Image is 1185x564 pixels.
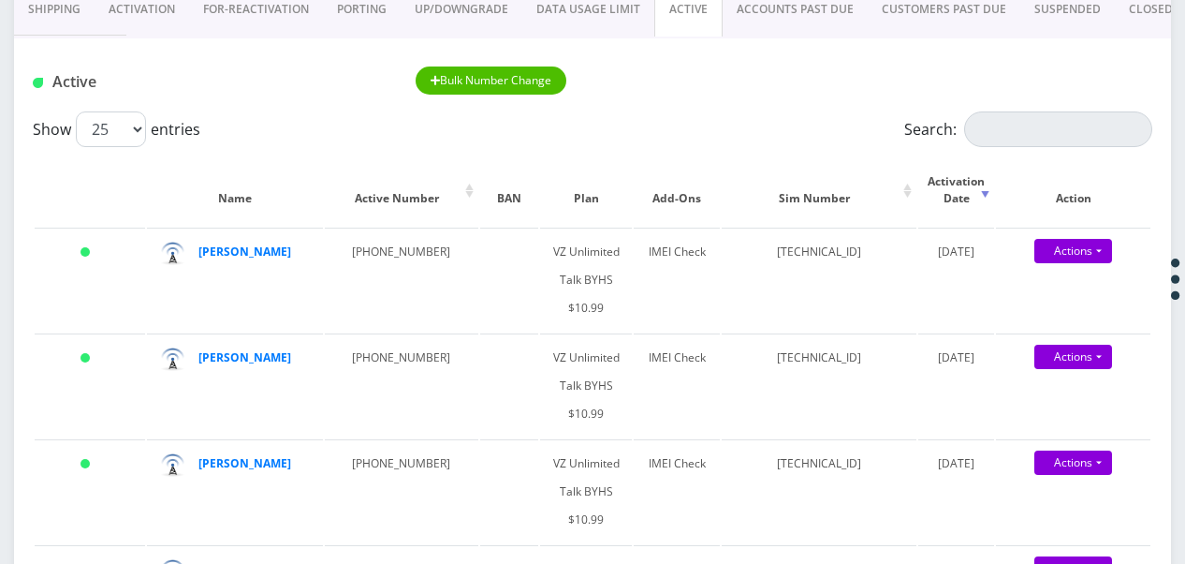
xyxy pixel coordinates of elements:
div: IMEI Check [643,450,710,478]
span: [DATE] [938,349,974,365]
th: Name [147,155,323,226]
th: Activation Date: activate to sort column ascending [918,155,995,226]
label: Search: [904,111,1152,147]
div: IMEI Check [643,344,710,372]
td: [PHONE_NUMBER] [325,228,478,332]
th: BAN [480,155,538,226]
th: Sim Number: activate to sort column ascending [722,155,916,226]
a: Actions [1034,451,1112,475]
td: [TECHNICAL_ID] [722,334,916,438]
a: [PERSON_NAME] [198,455,291,471]
td: [PHONE_NUMBER] [325,439,478,543]
h1: Active [33,73,388,91]
th: Active Number: activate to sort column ascending [325,155,478,226]
th: Action [996,155,1150,226]
img: Active [33,78,43,88]
td: [PHONE_NUMBER] [325,334,478,438]
label: Show entries [33,111,200,147]
input: Search: [964,111,1152,147]
div: IMEI Check [643,238,710,266]
th: Add-Ons [634,155,720,226]
span: [DATE] [938,455,974,471]
td: VZ Unlimited Talk BYHS $10.99 [540,228,633,332]
td: VZ Unlimited Talk BYHS $10.99 [540,334,633,438]
th: Plan [540,155,633,226]
button: Bulk Number Change [416,67,567,95]
a: Actions [1034,345,1112,369]
td: VZ Unlimited Talk BYHS $10.99 [540,439,633,543]
a: Actions [1034,239,1112,263]
span: [DATE] [938,244,974,260]
select: Showentries [76,111,146,147]
a: [PERSON_NAME] [198,349,291,365]
td: [TECHNICAL_ID] [722,439,916,543]
td: [TECHNICAL_ID] [722,228,916,332]
a: [PERSON_NAME] [198,244,291,260]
